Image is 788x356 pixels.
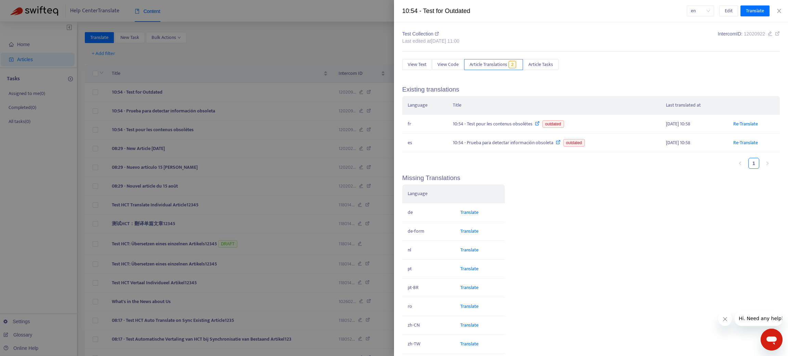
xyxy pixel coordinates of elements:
[563,139,585,147] span: outdated
[402,278,455,297] td: pt-BR
[776,8,782,14] span: close
[542,120,564,128] span: outdated
[402,86,780,94] h5: Existing translations
[447,96,661,115] th: Title
[523,59,559,70] button: Article Tasks
[718,312,732,326] iframe: Close message
[464,59,523,70] button: Article Translations2
[402,316,455,335] td: zh-CN
[4,5,49,10] span: Hi. Need any help?
[460,265,478,273] a: Translate
[718,30,780,45] div: Intercom ID:
[749,158,759,168] a: 1
[691,6,710,16] span: en
[660,96,727,115] th: Last translated at
[761,329,783,351] iframe: Button to launch messaging window
[746,7,764,15] span: Translate
[460,208,478,216] a: Translate
[660,134,727,152] td: [DATE] 10:58
[509,61,516,68] span: 2
[765,161,770,165] span: right
[408,61,426,68] span: View Text
[744,31,765,37] span: 12020922
[460,321,478,329] a: Translate
[402,38,459,45] div: Last edited at [DATE] 11:00
[402,115,447,134] td: fr
[660,115,727,134] td: [DATE] 10:58
[402,184,455,203] th: Language
[402,6,687,16] div: 10:54 - Test for Outdated
[402,297,455,316] td: ro
[762,158,773,169] li: Next Page
[740,5,770,16] button: Translate
[432,59,464,70] button: View Code
[402,31,439,37] span: Test Collection
[402,335,455,354] td: zh-TW
[402,96,447,115] th: Language
[733,139,758,147] a: Re-Translate
[762,158,773,169] button: right
[460,246,478,254] a: Translate
[460,302,478,310] a: Translate
[738,161,742,165] span: left
[528,61,553,68] span: Article Tasks
[402,134,447,152] td: es
[719,5,738,16] button: Edit
[453,139,655,147] div: 10:54 - Prueba para detectar información obsoleta
[735,311,783,326] iframe: Message from company
[402,59,432,70] button: View Text
[402,241,455,260] td: nl
[460,227,478,235] a: Translate
[402,222,455,241] td: de-form
[725,7,733,15] span: Edit
[735,158,746,169] li: Previous Page
[733,120,758,128] a: Re-Translate
[460,340,478,348] a: Translate
[402,260,455,278] td: pt
[437,61,459,68] span: View Code
[453,120,655,128] div: 10:54 - Test pour les contenus obsolètes
[402,174,780,182] h5: Missing Translations
[460,284,478,291] a: Translate
[402,203,455,222] td: de
[774,8,784,14] button: Close
[470,61,507,68] span: Article Translations
[735,158,746,169] button: left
